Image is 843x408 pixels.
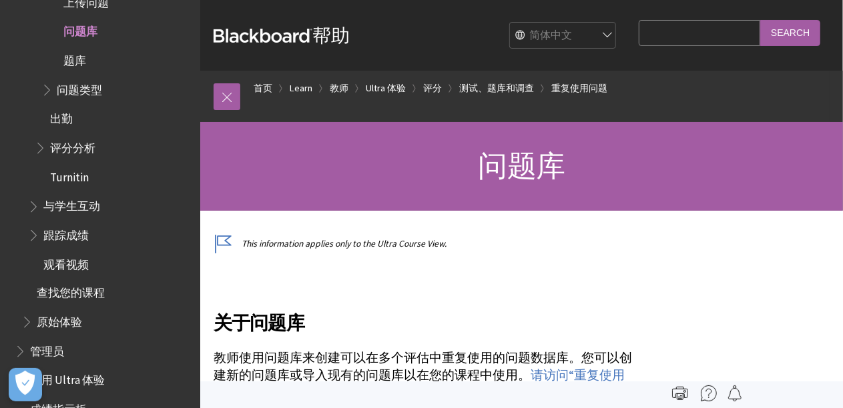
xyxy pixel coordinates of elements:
span: 评分分析 [50,137,95,155]
span: 题库 [63,49,86,67]
span: 问题库 [479,147,565,184]
button: Open Preferences [9,368,42,401]
span: 问题类型 [57,79,102,97]
strong: Blackboard [214,29,312,43]
a: 测试、题库和调查 [459,80,534,97]
span: 与学生互动 [43,195,100,213]
a: Learn [290,80,312,97]
span: 原始体验 [37,311,82,329]
select: Site Language Selector [510,23,617,49]
img: Print [672,385,688,401]
p: This information applies only to the Ultra Course View. [214,237,632,250]
a: 首页 [254,80,272,97]
a: Ultra 体验 [366,80,406,97]
span: Turnitin [50,166,89,184]
span: 出勤 [50,108,73,126]
span: 跟踪成绩 [43,224,89,242]
a: 教师 [330,80,348,97]
img: More help [701,385,717,401]
span: 管理员 [30,341,64,359]
span: 启用 Ultra 体验 [30,369,105,387]
a: 重复使用问题 [551,80,607,97]
input: Search [760,20,820,46]
a: Blackboard帮助 [214,23,350,47]
span: 问题库 [63,21,97,39]
p: 教师使用问题库来创建可以在多个评估中重复使用的问题数据库。您可以创建新的问题库或导入现有的问题库以在您的课程中使用。 [214,349,632,402]
span: 观看视频 [43,253,89,271]
a: 评分 [423,80,442,97]
h2: 关于问题库 [214,293,632,337]
img: Follow this page [727,385,743,401]
span: 查找您的课程 [37,283,105,301]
